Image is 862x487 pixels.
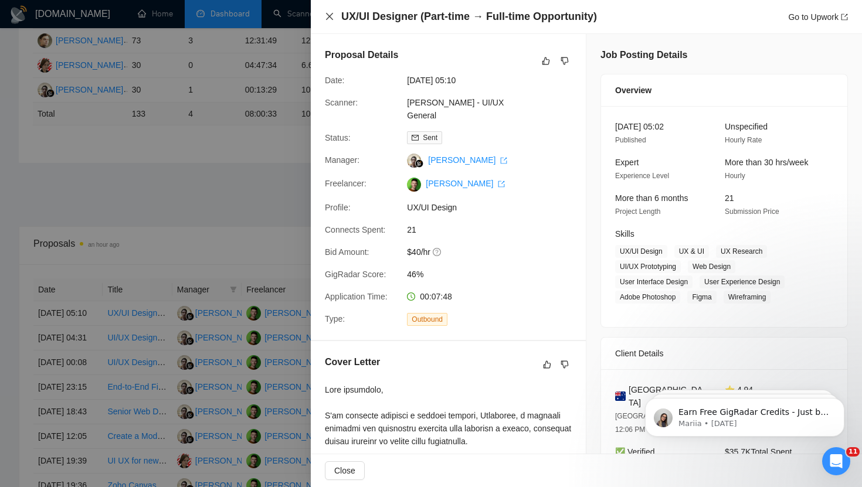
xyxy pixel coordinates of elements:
[433,247,442,257] span: question-circle
[627,373,862,455] iframe: Intercom notifications message
[325,12,334,22] button: Close
[725,207,779,216] span: Submission Price
[615,193,688,203] span: More than 6 months
[325,355,380,369] h5: Cover Letter
[846,447,860,457] span: 11
[543,360,551,369] span: like
[426,179,505,188] a: [PERSON_NAME] export
[716,245,767,258] span: UX Research
[700,275,785,288] span: User Experience Design
[500,157,507,164] span: export
[325,225,386,234] span: Connects Spent:
[725,158,808,167] span: More than 30 hrs/week
[558,54,572,68] button: dislike
[615,275,693,288] span: User Interface Design
[841,13,848,21] span: export
[724,291,771,304] span: Wireframing
[615,84,651,97] span: Overview
[325,98,358,107] span: Scanner:
[615,412,688,434] span: [GEOGRAPHIC_DATA] 12:06 PM
[415,159,423,168] img: gigradar-bm.png
[615,229,634,239] span: Skills
[725,193,734,203] span: 21
[558,357,572,372] button: dislike
[407,313,447,326] span: Outbound
[428,155,507,165] a: [PERSON_NAME] export
[615,172,669,180] span: Experience Level
[561,360,569,369] span: dislike
[498,181,505,188] span: export
[407,201,583,214] span: UX/UI Design
[687,291,716,304] span: Figma
[725,136,762,144] span: Hourly Rate
[412,134,419,141] span: mail
[542,56,550,66] span: like
[407,268,583,281] span: 46%
[615,158,639,167] span: Expert
[325,270,386,279] span: GigRadar Score:
[615,338,833,369] div: Client Details
[325,179,366,188] span: Freelancer:
[325,12,334,21] span: close
[325,292,388,301] span: Application Time:
[407,178,421,192] img: c16pGwGrh3ocwXKs_QLemoNvxF5hxZwYyk4EQ7X_OQYVbd2jgSzNEOmhmNm2noYs8N
[674,245,709,258] span: UX & UI
[615,245,667,258] span: UX/UI Design
[615,207,660,216] span: Project Length
[423,134,437,142] span: Sent
[407,98,504,120] a: [PERSON_NAME] - UI/UX General
[325,76,344,85] span: Date:
[407,223,583,236] span: 21
[325,247,369,257] span: Bid Amount:
[539,54,553,68] button: like
[688,260,735,273] span: Web Design
[822,447,850,475] iframe: Intercom live chat
[615,136,646,144] span: Published
[600,48,687,62] h5: Job Posting Details
[420,292,452,301] span: 00:07:48
[540,357,554,372] button: like
[334,464,355,477] span: Close
[325,203,351,212] span: Profile:
[341,9,597,24] h4: UX/UI Designer (Part-time → Full-time Opportunity)
[325,48,398,62] h5: Proposal Details
[407,246,583,258] span: $40/hr
[615,291,680,304] span: Adobe Photoshop
[725,172,745,180] span: Hourly
[325,314,345,323] span: Type:
[615,122,664,131] span: [DATE] 05:02
[615,390,626,403] img: 🇦🇺
[615,447,655,457] span: ✅ Verified
[561,56,569,66] span: dislike
[325,155,359,165] span: Manager:
[325,461,365,480] button: Close
[788,12,848,22] a: Go to Upworkexport
[725,122,768,131] span: Unspecified
[615,260,681,273] span: UI/UX Prototyping
[407,292,415,301] span: clock-circle
[325,133,351,142] span: Status:
[407,74,583,87] span: [DATE] 05:10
